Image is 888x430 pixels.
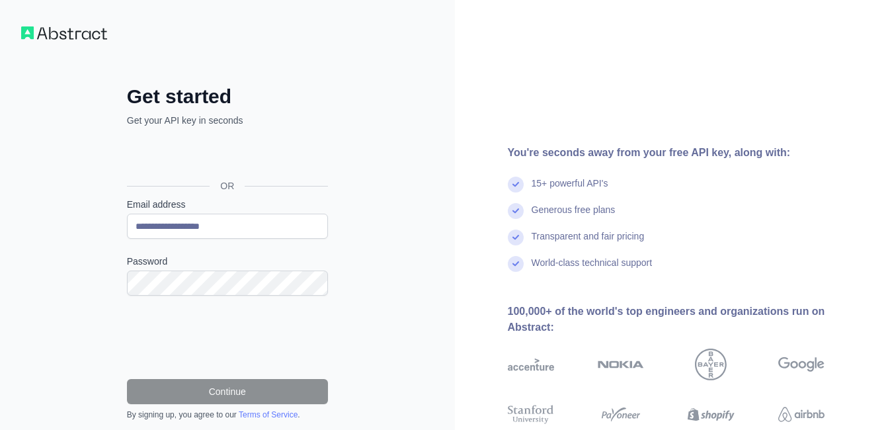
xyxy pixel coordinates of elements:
[598,403,644,426] img: payoneer
[532,256,653,282] div: World-class technical support
[508,177,524,193] img: check mark
[508,403,554,426] img: stanford university
[127,85,328,108] h2: Get started
[532,203,616,230] div: Generous free plans
[532,230,645,256] div: Transparent and fair pricing
[598,349,644,380] img: nokia
[127,379,328,404] button: Continue
[210,179,245,193] span: OR
[127,198,328,211] label: Email address
[508,230,524,245] img: check mark
[127,255,328,268] label: Password
[21,26,107,40] img: Workflow
[127,409,328,420] div: By signing up, you agree to our .
[695,349,727,380] img: bayer
[508,256,524,272] img: check mark
[508,203,524,219] img: check mark
[778,349,825,380] img: google
[778,403,825,426] img: airbnb
[508,304,868,335] div: 100,000+ of the world's top engineers and organizations run on Abstract:
[127,114,328,127] p: Get your API key in seconds
[239,410,298,419] a: Terms of Service
[127,312,328,363] iframe: reCAPTCHA
[508,349,554,380] img: accenture
[532,177,608,203] div: 15+ powerful API's
[508,145,868,161] div: You're seconds away from your free API key, along with:
[688,403,734,426] img: shopify
[120,142,332,171] iframe: Sign in with Google Button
